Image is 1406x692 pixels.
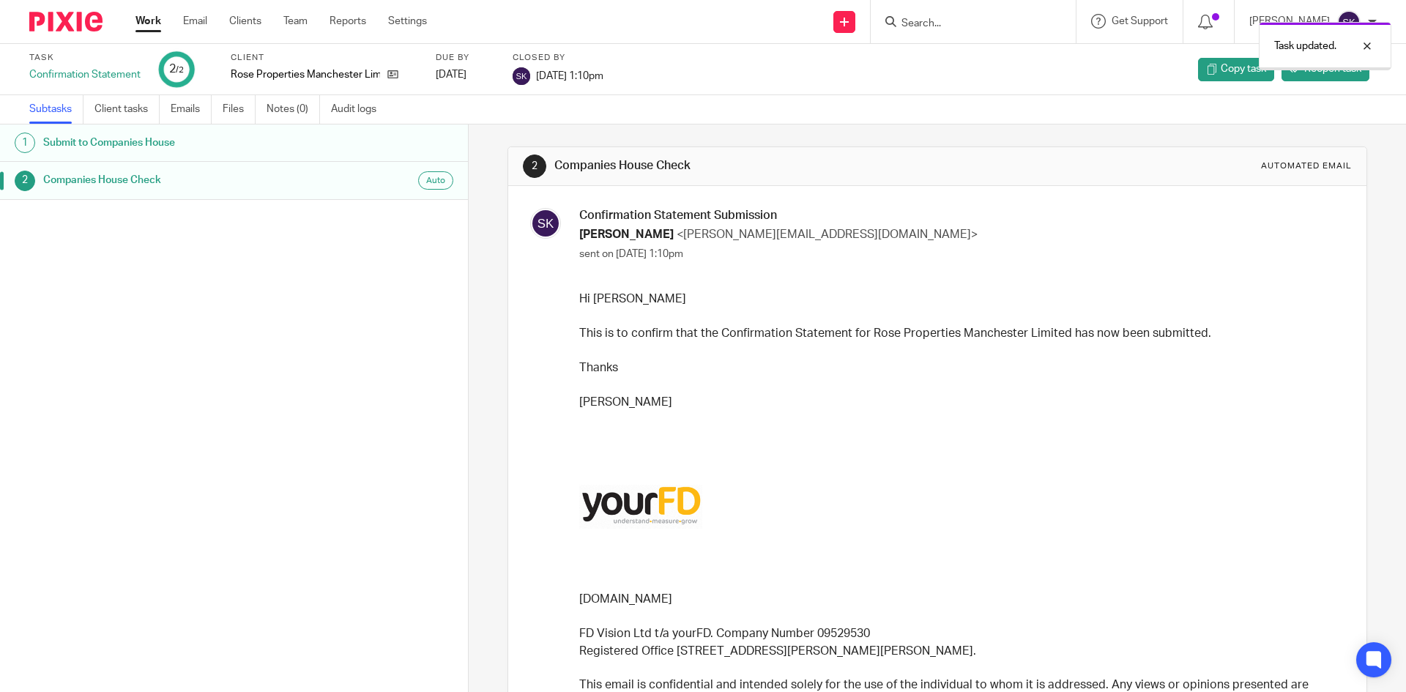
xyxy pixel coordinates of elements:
p: Thanks [579,360,1340,376]
p: [PERSON_NAME] [579,394,1340,411]
small: /2 [176,66,184,74]
div: 2 [169,61,184,78]
div: Auto [418,171,453,190]
span: [DATE] 1:10pm [536,70,603,81]
a: Email [183,14,207,29]
h3: Confirmation Statement Submission [579,208,1340,223]
img: Pixie [29,12,103,31]
label: Client [231,52,417,64]
label: Due by [436,52,494,64]
h1: Submit to Companies House [43,132,317,154]
img: svg%3E [513,67,530,85]
label: Task [29,52,141,64]
a: Clients [229,14,261,29]
a: Reports [330,14,366,29]
p: Task updated. [1274,39,1336,53]
div: 2 [523,155,546,178]
div: [DATE] [436,67,494,82]
a: Notes (0) [267,95,320,124]
span: [PERSON_NAME] [579,228,674,240]
p: Rose Properties Manchester Limited [231,67,380,82]
span: sent on [DATE] 1:10pm [579,249,683,259]
p: Hi [PERSON_NAME] [579,291,1340,308]
div: Confirmation Statement [29,67,141,82]
a: [DOMAIN_NAME] [579,593,672,605]
h1: Companies House Check [43,169,317,191]
img: svg%3E [1337,10,1361,34]
img: svg%3E [530,208,561,239]
label: Closed by [513,52,603,64]
a: Settings [388,14,427,29]
img: 08087ca51939d245d4d8bf39ef53746a.png [579,445,702,568]
a: Team [283,14,308,29]
a: Audit logs [331,95,387,124]
a: Subtasks [29,95,83,124]
p: This is to confirm that the Confirmation Statement for Rose Properties Manchester Limited has now... [579,325,1340,342]
a: Client tasks [94,95,160,124]
a: Files [223,95,256,124]
div: Automated email [1261,160,1352,172]
span: <[PERSON_NAME][EMAIL_ADDRESS][DOMAIN_NAME]> [677,228,978,240]
a: Work [135,14,161,29]
div: 1 [15,133,35,153]
h1: Companies House Check [554,158,969,174]
div: 2 [15,171,35,191]
a: Emails [171,95,212,124]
